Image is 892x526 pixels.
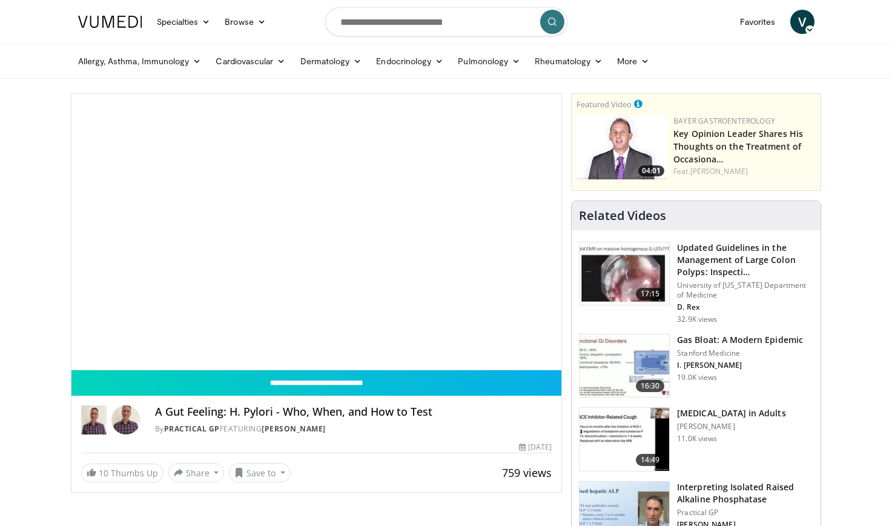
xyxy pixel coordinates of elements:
[673,128,803,165] a: Key Opinion Leader Shares His Thoughts on the Treatment of Occasiona…
[677,302,813,312] p: D. Rex
[217,10,273,34] a: Browse
[369,49,451,73] a: Endocrinology
[168,463,225,482] button: Share
[293,49,369,73] a: Dermatology
[638,165,664,176] span: 04:01
[164,424,220,434] a: Practical GP
[636,380,665,392] span: 16:30
[71,49,209,73] a: Allergy, Asthma, Immunology
[325,7,567,36] input: Search topics, interventions
[690,166,748,176] a: [PERSON_NAME]
[677,422,785,431] p: [PERSON_NAME]
[677,434,717,444] p: 11.0K views
[155,405,552,419] h4: A Gut Feeling: H. Pylori - Who, When, and How to Test
[677,315,717,324] p: 32.9K views
[519,442,552,453] div: [DATE]
[677,508,813,518] p: Practical GP
[150,10,218,34] a: Specialties
[576,99,632,110] small: Featured Video
[208,49,292,73] a: Cardiovascular
[580,408,669,471] img: 11950cd4-d248-4755-8b98-ec337be04c84.150x105_q85_crop-smart_upscale.jpg
[576,116,667,179] img: 9828b8df-38ad-4333-b93d-bb657251ca89.png.150x105_q85_crop-smart_upscale.png
[71,94,562,370] video-js: Video Player
[451,49,527,73] a: Pulmonology
[733,10,783,34] a: Favorites
[502,465,552,480] span: 759 views
[229,463,291,482] button: Save to
[579,208,666,223] h4: Related Videos
[677,242,813,278] h3: Updated Guidelines in the Management of Large Colon Polyps: Inspecti…
[636,454,665,466] span: 14:49
[677,361,803,370] p: I. [PERSON_NAME]
[99,467,108,479] span: 10
[527,49,610,73] a: Rheumatology
[677,281,813,300] p: University of [US_STATE] Department of Medicine
[78,16,142,28] img: VuMedi Logo
[677,334,803,346] h3: Gas Bloat: A Modern Epidemic
[677,373,717,382] p: 19.0K views
[579,334,813,398] a: 16:30 Gas Bloat: A Modern Epidemic Stanford Medicine I. [PERSON_NAME] 19.0K views
[673,116,775,126] a: Bayer Gastroenterology
[677,481,813,505] h3: Interpreting Isolated Raised Alkaline Phosphatase
[580,242,669,305] img: dfcfcb0d-b871-4e1a-9f0c-9f64970f7dd8.150x105_q85_crop-smart_upscale.jpg
[576,116,667,179] a: 04:01
[677,407,785,419] h3: [MEDICAL_DATA] in Adults
[580,335,669,398] img: 480ec31d-e3c1-475b-8289-0a0659db689a.150x105_q85_crop-smart_upscale.jpg
[111,405,140,434] img: Avatar
[262,424,326,434] a: [PERSON_NAME]
[677,348,803,358] p: Stanford Medicine
[155,424,552,434] div: By FEATURING
[790,10,814,34] a: V
[81,405,107,434] img: Practical GP
[673,166,816,177] div: Feat.
[579,242,813,324] a: 17:15 Updated Guidelines in the Management of Large Colon Polyps: Inspecti… University of [US_STA...
[579,407,813,471] a: 14:49 [MEDICAL_DATA] in Adults [PERSON_NAME] 11.0K views
[636,288,665,300] span: 17:15
[610,49,656,73] a: More
[81,464,164,482] a: 10 Thumbs Up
